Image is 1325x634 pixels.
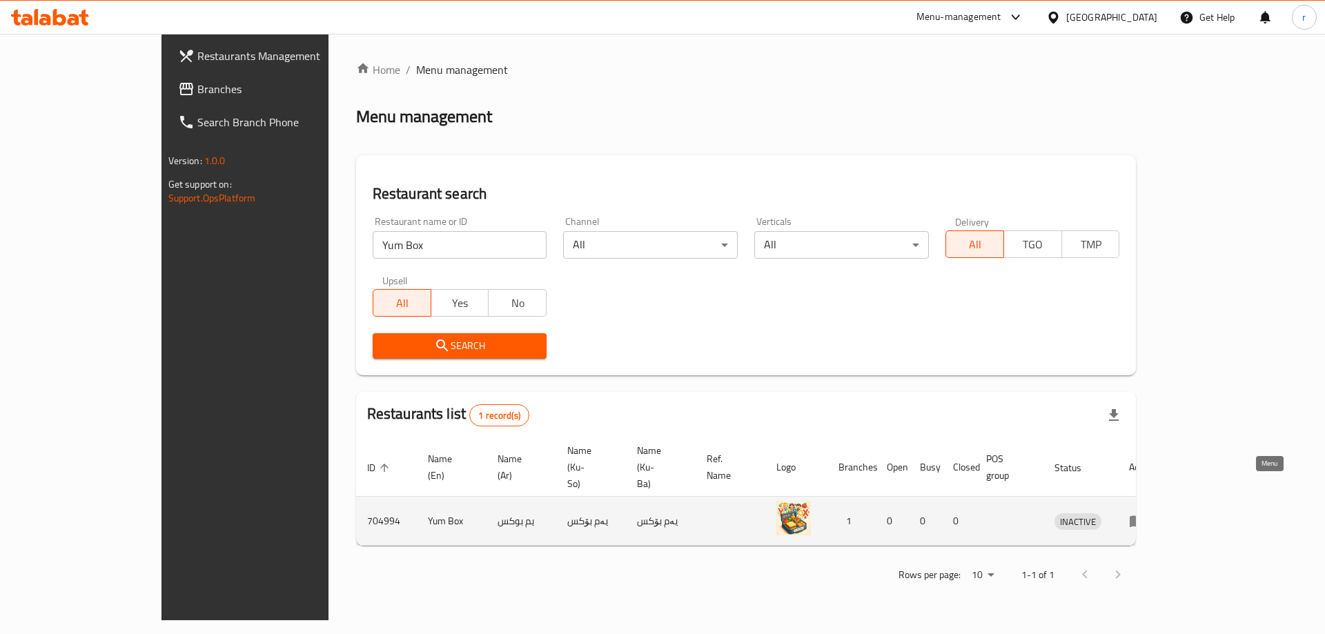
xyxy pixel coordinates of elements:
[1097,399,1130,432] div: Export file
[563,231,738,259] div: All
[1118,438,1166,497] th: Action
[1054,459,1099,476] span: Status
[356,497,417,546] td: 704994
[167,72,383,106] a: Branches
[373,333,547,359] button: Search
[494,293,541,313] span: No
[945,230,1004,258] button: All
[168,189,256,207] a: Support.OpsPlatform
[197,114,372,130] span: Search Branch Phone
[876,497,909,546] td: 0
[416,61,508,78] span: Menu management
[487,497,556,546] td: يم بوکس
[382,275,408,285] label: Upsell
[567,442,609,492] span: Name (Ku-So)
[1010,235,1057,255] span: TGO
[367,459,393,476] span: ID
[966,565,999,586] div: Rows per page:
[776,501,811,535] img: Yum Box
[406,61,411,78] li: /
[626,497,696,546] td: یەم بۆکس
[765,438,827,497] th: Logo
[197,81,372,97] span: Branches
[707,450,749,484] span: Ref. Name
[437,293,484,313] span: Yes
[986,450,1027,484] span: POS group
[488,289,547,317] button: No
[373,231,547,259] input: Search for restaurant name or ID..
[168,175,232,193] span: Get support on:
[167,106,383,139] a: Search Branch Phone
[197,48,372,64] span: Restaurants Management
[1003,230,1062,258] button: TGO
[1068,235,1115,255] span: TMP
[168,152,202,170] span: Version:
[876,438,909,497] th: Open
[942,438,975,497] th: Closed
[909,438,942,497] th: Busy
[373,289,431,317] button: All
[417,497,487,546] td: Yum Box
[827,438,876,497] th: Branches
[498,450,540,484] span: Name (Ar)
[1061,230,1120,258] button: TMP
[1021,566,1054,584] p: 1-1 of 1
[899,566,961,584] p: Rows per page:
[916,9,1001,26] div: Menu-management
[356,438,1166,546] table: enhanced table
[373,184,1120,204] h2: Restaurant search
[952,235,999,255] span: All
[909,497,942,546] td: 0
[955,217,990,226] label: Delivery
[367,404,529,426] h2: Restaurants list
[356,106,492,128] h2: Menu management
[356,61,1137,78] nav: breadcrumb
[1054,514,1101,530] span: INACTIVE
[379,293,426,313] span: All
[827,497,876,546] td: 1
[469,404,529,426] div: Total records count
[204,152,226,170] span: 1.0.0
[1066,10,1157,25] div: [GEOGRAPHIC_DATA]
[754,231,929,259] div: All
[167,39,383,72] a: Restaurants Management
[470,409,529,422] span: 1 record(s)
[428,450,470,484] span: Name (En)
[431,289,489,317] button: Yes
[637,442,679,492] span: Name (Ku-Ba)
[556,497,626,546] td: یەم بۆکس
[942,497,975,546] td: 0
[384,337,536,355] span: Search
[1302,10,1306,25] span: r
